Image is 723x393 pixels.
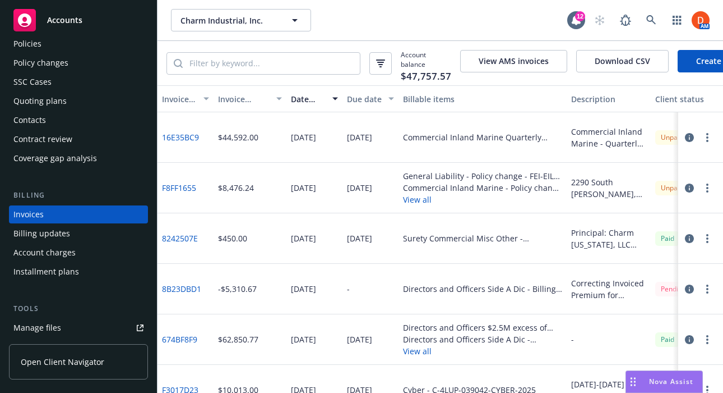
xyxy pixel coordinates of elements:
div: [DATE] [291,333,316,345]
a: Account charges [9,244,148,262]
div: Principal: Charm [US_STATE], LLC Obligee: [US_STATE] Corporation Commission Bond Amount: $15,000 ... [571,227,646,250]
a: Switch app [666,9,688,31]
a: F8FF1655 [162,182,196,194]
div: -$5,310.67 [218,283,257,295]
div: Drag to move [626,371,640,392]
div: Due date [347,93,382,105]
a: 8B23DBD1 [162,283,201,295]
div: $8,476.24 [218,182,254,194]
a: 16E35BC9 [162,131,199,143]
div: Invoice ID [162,93,197,105]
div: General Liability - Policy change - FEI-EIL-50382-00 [403,170,562,182]
a: Contract review [9,130,148,148]
a: Search [640,9,662,31]
a: Accounts [9,4,148,36]
a: Policy changes [9,54,148,72]
div: Billable items [403,93,562,105]
div: Coverage gap analysis [13,149,97,167]
button: Charm Industrial, Inc. [171,9,311,31]
span: Account balance [401,50,451,76]
div: Date issued [291,93,326,105]
div: Billing [9,190,148,201]
a: SSC Cases [9,73,148,91]
div: Directors and Officers $2.5M excess of $2.5M - MPL 8623578 - 01 [403,322,562,333]
div: Policies [13,35,41,53]
svg: Search [174,59,183,68]
a: Start snowing [588,9,611,31]
div: Client status [655,93,718,105]
a: Billing updates [9,225,148,243]
span: Nova Assist [649,377,693,386]
div: Description [571,93,646,105]
button: Download CSV [576,50,669,72]
div: Policy changes [13,54,68,72]
a: Invoices [9,205,148,223]
div: Tools [9,303,148,314]
div: Contract review [13,130,72,148]
div: [DATE] [347,333,372,345]
a: Installment plans [9,263,148,281]
div: Unpaid [655,181,689,195]
div: Directors and Officers Side A Dic - RVA1001618 01 [403,333,562,345]
div: Installment plans [13,263,79,281]
div: [DATE] [291,283,316,295]
div: Commercial Inland Marine - Policy change - IMP30084310900 [403,182,562,194]
a: Policies [9,35,148,53]
div: Commercial Inland Marine - Quarterly Installment [571,126,646,149]
span: $47,757.57 [401,69,451,84]
div: [DATE] [347,182,372,194]
a: Manage files [9,319,148,337]
div: - [571,333,574,345]
a: Coverage gap analysis [9,149,148,167]
div: Unpaid [655,130,689,144]
span: Accounts [47,16,82,25]
button: Billable items [398,85,567,112]
div: Pending refund [655,282,714,296]
img: photo [692,11,710,29]
button: Nova Assist [625,371,703,393]
div: [DATE] [347,131,372,143]
div: [DATE] [347,232,372,244]
a: 8242507E [162,232,198,244]
input: Filter by keyword... [183,53,360,74]
div: Manage files [13,319,61,337]
span: Charm Industrial, Inc. [180,15,277,26]
a: Report a Bug [614,9,637,31]
div: Directors and Officers Side A Dic - Billing update - RVA1001618 01 [403,283,562,295]
button: Due date [342,85,398,112]
div: 2290 South [PERSON_NAME], UNIT B and Railroad Protective Liability Endorsements [571,176,646,200]
div: Commercial Inland Marine Quarterly Installment Plan - Installment 1 [403,131,562,143]
div: [DATE] [291,232,316,244]
div: Surety Commercial Misc Other - [US_STATE] Corporation Commission-Plugging & Remediation of 6-25 [... [403,232,562,244]
div: Paid [655,231,680,245]
div: Billing updates [13,225,70,243]
button: View all [403,194,562,205]
div: $62,850.77 [218,333,258,345]
a: 674BF8F9 [162,333,197,345]
a: Quoting plans [9,92,148,110]
div: Correcting Invoiced Premium for AmTrust Directors and Officers - Side A DIC policy [571,277,646,301]
div: $450.00 [218,232,247,244]
div: - [347,283,350,295]
button: Invoice ID [157,85,214,112]
button: Date issued [286,85,342,112]
div: Quoting plans [13,92,67,110]
div: Invoice amount [218,93,270,105]
span: Open Client Navigator [21,356,104,368]
button: View AMS invoices [460,50,567,72]
div: [DATE] [291,182,316,194]
div: 12 [575,11,585,21]
div: [DATE] [291,131,316,143]
div: Paid [655,332,680,346]
div: Invoices [13,205,44,223]
div: Contacts [13,111,46,129]
button: Description [567,85,651,112]
button: View all [403,345,562,357]
div: Account charges [13,244,76,262]
div: SSC Cases [13,73,52,91]
a: Contacts [9,111,148,129]
div: $44,592.00 [218,131,258,143]
button: Invoice amount [214,85,286,112]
